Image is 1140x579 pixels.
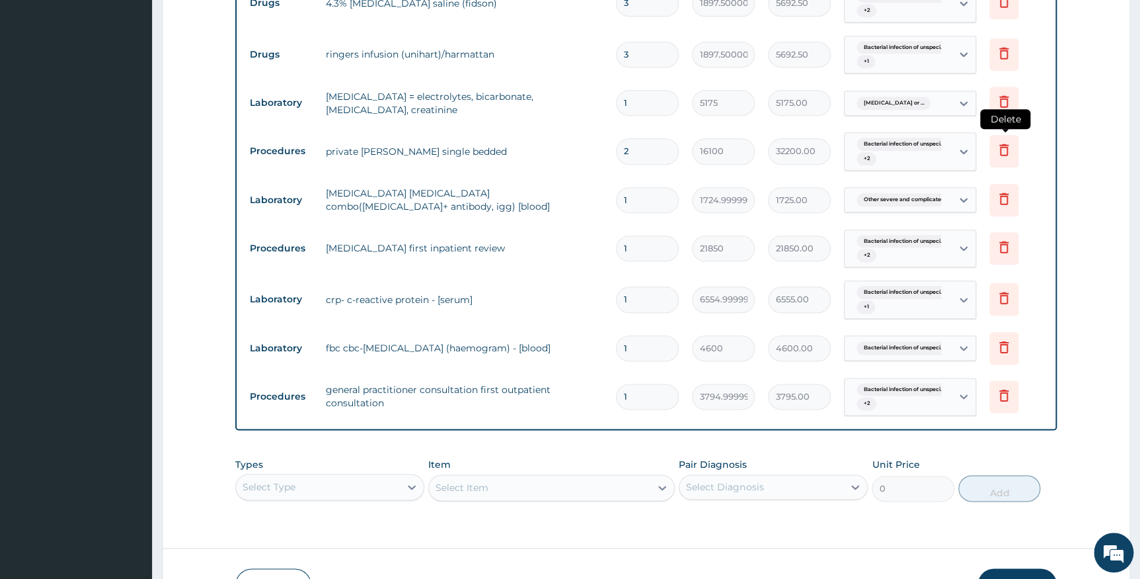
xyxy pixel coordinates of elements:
[856,55,875,68] span: + 1
[980,109,1030,129] span: Delete
[319,180,610,220] td: [MEDICAL_DATA] [MEDICAL_DATA] combo([MEDICAL_DATA]+ antibody, igg) [blood]
[243,91,319,115] td: Laboratory
[856,249,876,262] span: + 2
[235,459,263,470] label: Types
[69,74,222,91] div: Chat with us now
[24,66,54,99] img: d_794563401_company_1708531726252_794563401
[686,480,763,494] div: Select Diagnosis
[243,188,319,212] td: Laboratory
[319,83,610,123] td: [MEDICAL_DATA] = electrolytes, bicarbonate, [MEDICAL_DATA], creatinine
[319,235,610,261] td: [MEDICAL_DATA] first inpatient review
[77,167,182,300] span: We're online!
[856,152,876,165] span: + 2
[319,377,610,416] td: general practitioner consultation first outpatient consultation
[872,458,919,471] label: Unit Price
[856,286,950,299] span: Bacterial infection of unspeci...
[243,42,319,67] td: Drugs
[856,193,960,206] span: Other severe and complicated P...
[856,341,950,355] span: Bacterial infection of unspeci...
[856,300,875,314] span: + 1
[679,458,747,471] label: Pair Diagnosis
[217,7,248,38] div: Minimize live chat window
[243,336,319,361] td: Laboratory
[243,287,319,312] td: Laboratory
[243,480,295,494] div: Select Type
[428,458,451,471] label: Item
[856,235,950,248] span: Bacterial infection of unspeci...
[856,41,950,54] span: Bacterial infection of unspeci...
[856,138,950,151] span: Bacterial infection of unspeci...
[856,4,876,17] span: + 2
[319,335,610,361] td: fbc cbc-[MEDICAL_DATA] (haemogram) - [blood]
[319,138,610,165] td: private [PERSON_NAME] single bedded
[243,384,319,409] td: Procedures
[243,236,319,261] td: Procedures
[243,139,319,163] td: Procedures
[856,383,950,396] span: Bacterial infection of unspeci...
[319,41,610,67] td: ringers infusion (unihart)/harmattan
[856,97,931,110] span: [MEDICAL_DATA] or ...
[7,361,252,408] textarea: Type your message and hit 'Enter'
[856,397,876,410] span: + 2
[319,287,610,313] td: crp- c-reactive protein - [serum]
[958,475,1040,502] button: Add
